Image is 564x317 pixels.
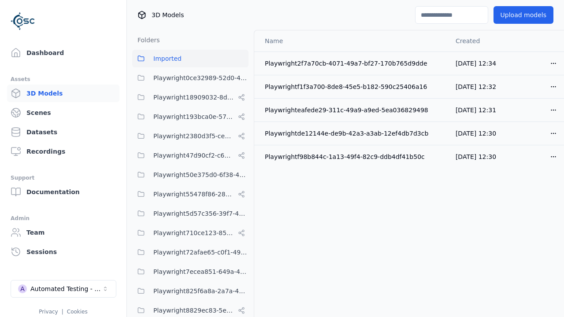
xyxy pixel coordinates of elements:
img: Logo [11,9,35,33]
span: Playwright825f6a8a-2a7a-425c-94f7-650318982f69 [153,286,249,296]
h3: Folders [132,36,160,44]
span: Playwright7ecea851-649a-419a-985e-fcff41a98b20 [153,266,249,277]
th: Name [254,30,449,52]
div: Playwright2f7a70cb-4071-49a7-bf27-170b765d9dde [265,59,442,68]
a: Team [7,224,119,241]
button: Playwright825f6a8a-2a7a-425c-94f7-650318982f69 [132,282,249,300]
a: Dashboard [7,44,119,62]
span: [DATE] 12:30 [456,153,496,160]
span: Playwright8829ec83-5e68-4376-b984-049061a310ed [153,305,234,316]
span: Playwright0ce32989-52d0-45cf-b5b9-59d5033d313a [153,73,249,83]
a: Documentation [7,183,119,201]
button: Playwright18909032-8d07-45c5-9c81-9eec75d0b16b [132,88,249,106]
span: Playwright47d90cf2-c635-4353-ba3b-5d4538945666 [153,150,234,161]
div: Assets [11,74,116,85]
span: | [62,309,63,315]
button: Select a workspace [11,280,116,298]
span: Playwright2380d3f5-cebf-494e-b965-66be4d67505e [153,131,234,141]
span: Imported [153,53,182,64]
span: Playwright5d57c356-39f7-47ed-9ab9-d0409ac6cddc [153,208,249,219]
div: Admin [11,213,116,224]
div: Support [11,173,116,183]
button: Playwright0ce32989-52d0-45cf-b5b9-59d5033d313a [132,69,249,87]
button: Playwright50e375d0-6f38-48a7-96e0-b0dcfa24b72f [132,166,249,184]
button: Playwright47d90cf2-c635-4353-ba3b-5d4538945666 [132,147,249,164]
span: Playwright50e375d0-6f38-48a7-96e0-b0dcfa24b72f [153,170,249,180]
span: [DATE] 12:34 [456,60,496,67]
span: [DATE] 12:32 [456,83,496,90]
button: Playwright193bca0e-57fa-418d-8ea9-45122e711dc7 [132,108,249,125]
button: Playwright55478f86-28dc-49b8-8d1f-c7b13b14578c [132,185,249,203]
span: Playwright18909032-8d07-45c5-9c81-9eec75d0b16b [153,92,234,103]
div: Playwrightf1f3a700-8de8-45e5-b182-590c25406a16 [265,82,442,91]
span: Playwright193bca0e-57fa-418d-8ea9-45122e711dc7 [153,111,234,122]
button: Upload models [493,6,553,24]
a: Scenes [7,104,119,122]
span: [DATE] 12:30 [456,130,496,137]
div: Automated Testing - Playwright [30,284,102,293]
a: Datasets [7,123,119,141]
div: Playwrightf98b844c-1a13-49f4-82c9-ddb4df41b50c [265,152,442,161]
span: Playwright55478f86-28dc-49b8-8d1f-c7b13b14578c [153,189,234,199]
span: Playwright72afae65-c0f1-49b2-9605-6e1dfb41006d [153,247,249,258]
a: Cookies [67,309,88,315]
div: Playwrightde12144e-de9b-42a3-a3ab-12ef4db7d3cb [265,129,442,138]
span: Playwright710ce123-85fd-4f8c-9759-23c3308d8830 [153,228,234,238]
a: 3D Models [7,85,119,102]
span: 3D Models [152,11,184,19]
button: Playwright5d57c356-39f7-47ed-9ab9-d0409ac6cddc [132,205,249,222]
a: Privacy [39,309,58,315]
th: Created [449,30,507,52]
button: Playwright710ce123-85fd-4f8c-9759-23c3308d8830 [132,224,249,242]
button: Playwright2380d3f5-cebf-494e-b965-66be4d67505e [132,127,249,145]
span: [DATE] 12:31 [456,107,496,114]
button: Playwright72afae65-c0f1-49b2-9605-6e1dfb41006d [132,243,249,261]
button: Playwright7ecea851-649a-419a-985e-fcff41a98b20 [132,263,249,280]
div: Playwrighteafede29-311c-49a9-a9ed-5ea036829498 [265,106,442,114]
a: Recordings [7,143,119,160]
a: Sessions [7,243,119,261]
button: Imported [132,50,249,67]
div: A [18,284,27,293]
